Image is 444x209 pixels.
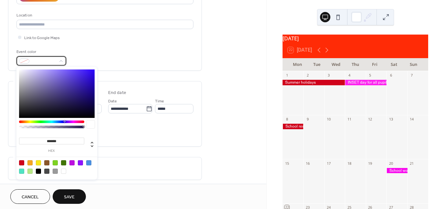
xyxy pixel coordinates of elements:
[16,48,65,55] div: Event color
[16,12,192,19] div: Location
[36,160,41,165] div: #F8E71C
[284,117,289,122] div: 8
[326,161,331,166] div: 17
[404,58,423,71] div: Sun
[387,168,407,173] div: School work party
[53,169,58,174] div: #9B9B9B
[61,169,66,174] div: #FFFFFF
[326,58,346,71] div: Wed
[326,73,331,78] div: 3
[305,161,310,166] div: 16
[19,160,24,165] div: #D0021B
[305,73,310,78] div: 2
[409,117,414,122] div: 14
[61,160,66,165] div: #417505
[24,35,60,41] span: Link to Google Maps
[284,73,289,78] div: 1
[284,161,289,166] div: 15
[347,161,352,166] div: 18
[27,160,33,165] div: #F5A623
[44,169,49,174] div: #4A4A4A
[368,161,373,166] div: 19
[288,58,307,71] div: Mon
[27,169,33,174] div: #B8E986
[69,160,75,165] div: #BD10E0
[388,161,393,166] div: 20
[86,160,91,165] div: #4A90E2
[108,89,126,96] div: End date
[346,58,365,71] div: Thu
[384,58,404,71] div: Sat
[347,117,352,122] div: 11
[53,160,58,165] div: #7ED321
[19,169,24,174] div: #50E3C2
[307,58,326,71] div: Tue
[78,160,83,165] div: #9013FE
[283,124,303,129] div: School restarts for all pupils
[305,117,310,122] div: 9
[44,160,49,165] div: #8B572A
[36,169,41,174] div: #000000
[345,80,387,85] div: INSET day for all pupils
[388,117,393,122] div: 13
[368,73,373,78] div: 5
[368,117,373,122] div: 12
[283,80,345,85] div: Summer holidays
[388,73,393,78] div: 6
[365,58,384,71] div: Fri
[22,194,39,201] span: Cancel
[326,117,331,122] div: 10
[283,35,428,42] div: [DATE]
[108,98,117,105] span: Date
[19,149,84,153] label: hex
[155,98,164,105] span: Time
[64,194,75,201] span: Save
[53,189,86,204] button: Save
[10,189,50,204] button: Cancel
[409,161,414,166] div: 21
[409,73,414,78] div: 7
[347,73,352,78] div: 4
